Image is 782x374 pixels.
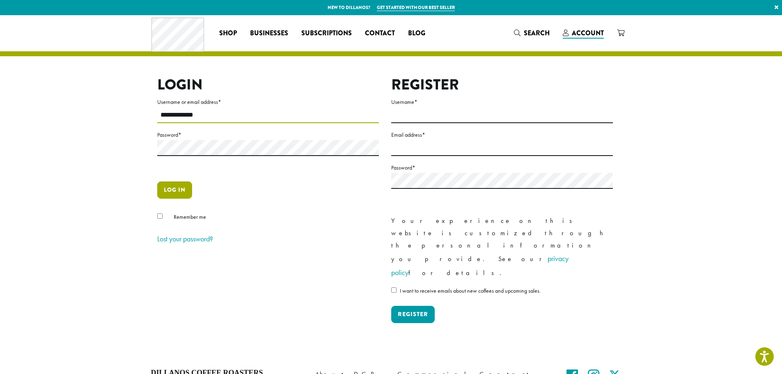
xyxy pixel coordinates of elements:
a: Shop [213,27,243,40]
span: I want to receive emails about new coffees and upcoming sales. [400,287,541,294]
span: Shop [219,28,237,39]
span: Contact [365,28,395,39]
span: Remember me [174,213,206,220]
p: Your experience on this website is customized through the personal information you provide. See o... [391,215,613,280]
span: Subscriptions [301,28,352,39]
label: Password [391,163,613,173]
h2: Login [157,76,379,94]
span: Account [572,28,604,38]
label: Username [391,97,613,107]
button: Register [391,306,435,323]
a: Get started with our best seller [377,4,455,11]
span: Blog [408,28,425,39]
h2: Register [391,76,613,94]
button: Log in [157,181,192,199]
label: Email address [391,130,613,140]
span: Businesses [250,28,288,39]
a: Search [507,26,556,40]
a: Lost your password? [157,234,213,243]
label: Username or email address [157,97,379,107]
span: Search [524,28,550,38]
label: Password [157,130,379,140]
input: I want to receive emails about new coffees and upcoming sales. [391,287,397,293]
a: privacy policy [391,254,569,277]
